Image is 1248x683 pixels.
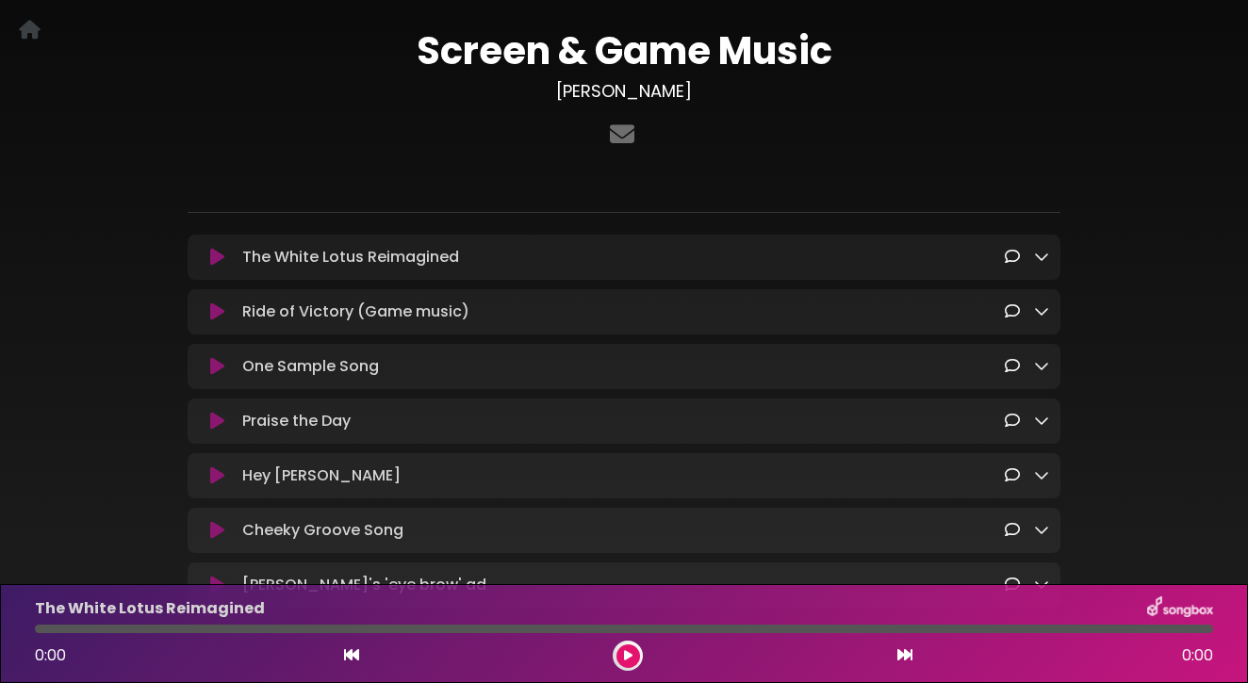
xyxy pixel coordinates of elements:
img: songbox-logo-white.png [1147,596,1213,621]
p: [PERSON_NAME]'s 'eye brow' ad [242,574,486,596]
p: One Sample Song [242,355,379,378]
p: Hey [PERSON_NAME] [242,464,401,487]
p: Cheeky Groove Song [242,519,403,542]
p: The White Lotus Reimagined [242,246,459,268]
p: The White Lotus Reimagined [35,597,265,620]
span: 0:00 [1182,644,1213,667]
p: Praise the Day [242,410,351,432]
h3: [PERSON_NAME] [188,81,1060,102]
span: 0:00 [35,644,66,666]
h1: Screen & Game Music [188,28,1060,73]
p: Ride of Victory (Game music) [242,301,469,323]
